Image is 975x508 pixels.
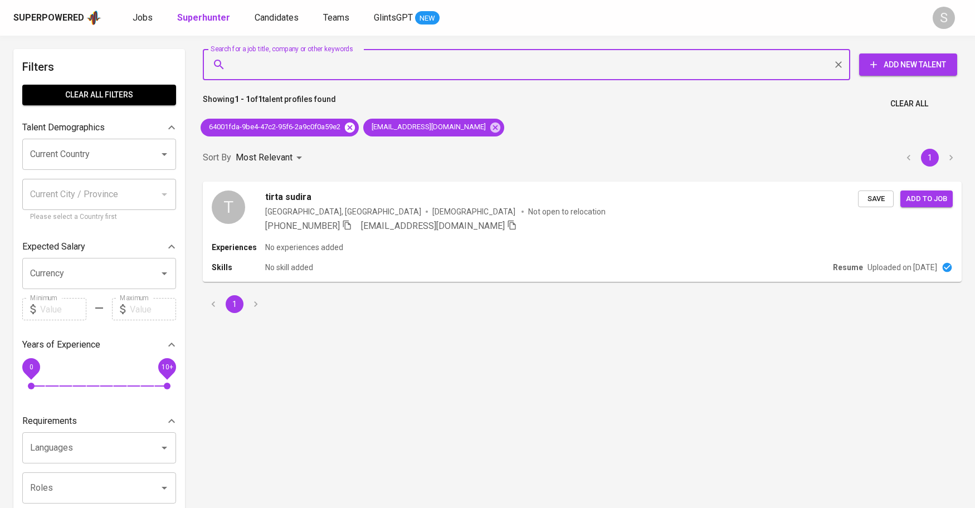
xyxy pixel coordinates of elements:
[226,295,243,313] button: page 1
[22,236,176,258] div: Expected Salary
[22,121,105,134] p: Talent Demographics
[22,410,176,432] div: Requirements
[86,9,101,26] img: app logo
[157,440,172,456] button: Open
[22,58,176,76] h6: Filters
[265,262,313,273] p: No skill added
[235,95,250,104] b: 1 - 1
[22,116,176,139] div: Talent Demographics
[203,295,266,313] nav: pagination navigation
[265,206,421,217] div: [GEOGRAPHIC_DATA], [GEOGRAPHIC_DATA]
[864,193,888,206] span: Save
[831,57,846,72] button: Clear
[528,206,606,217] p: Not open to relocation
[22,338,100,351] p: Years of Experience
[201,119,359,136] div: 64001fda-9be4-47c2-95f6-2a9c0f0a59e2
[212,190,245,224] div: T
[890,97,928,111] span: Clear All
[31,88,167,102] span: Clear All filters
[177,11,232,25] a: Superhunter
[236,151,292,164] p: Most Relevant
[212,262,265,273] p: Skills
[13,12,84,25] div: Superpowered
[133,12,153,23] span: Jobs
[201,122,347,133] span: 64001fda-9be4-47c2-95f6-2a9c0f0a59e2
[858,190,894,208] button: Save
[203,182,962,282] a: Ttirta sudira[GEOGRAPHIC_DATA], [GEOGRAPHIC_DATA][DEMOGRAPHIC_DATA] Not open to relocation[PHONE_...
[933,7,955,29] div: S
[22,334,176,356] div: Years of Experience
[265,242,343,253] p: No experiences added
[212,242,265,253] p: Experiences
[415,13,440,24] span: NEW
[921,149,939,167] button: page 1
[157,146,172,162] button: Open
[374,11,440,25] a: GlintsGPT NEW
[898,149,962,167] nav: pagination navigation
[906,193,947,206] span: Add to job
[859,53,957,76] button: Add New Talent
[22,240,85,253] p: Expected Salary
[40,298,86,320] input: Value
[363,122,493,133] span: [EMAIL_ADDRESS][DOMAIN_NAME]
[30,212,168,223] p: Please select a Country first
[361,221,505,231] span: [EMAIL_ADDRESS][DOMAIN_NAME]
[22,414,77,428] p: Requirements
[22,85,176,105] button: Clear All filters
[323,12,349,23] span: Teams
[833,262,863,273] p: Resume
[868,58,948,72] span: Add New Talent
[265,190,311,204] span: tirta sudira
[432,206,517,217] span: [DEMOGRAPHIC_DATA]
[255,12,299,23] span: Candidates
[255,11,301,25] a: Candidates
[323,11,352,25] a: Teams
[236,148,306,168] div: Most Relevant
[867,262,937,273] p: Uploaded on [DATE]
[13,9,101,26] a: Superpoweredapp logo
[161,363,173,371] span: 10+
[258,95,262,104] b: 1
[203,151,231,164] p: Sort By
[900,190,953,208] button: Add to job
[130,298,176,320] input: Value
[157,480,172,496] button: Open
[374,12,413,23] span: GlintsGPT
[177,12,230,23] b: Superhunter
[29,363,33,371] span: 0
[265,221,340,231] span: [PHONE_NUMBER]
[363,119,504,136] div: [EMAIL_ADDRESS][DOMAIN_NAME]
[157,266,172,281] button: Open
[203,94,336,114] p: Showing of talent profiles found
[133,11,155,25] a: Jobs
[886,94,933,114] button: Clear All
